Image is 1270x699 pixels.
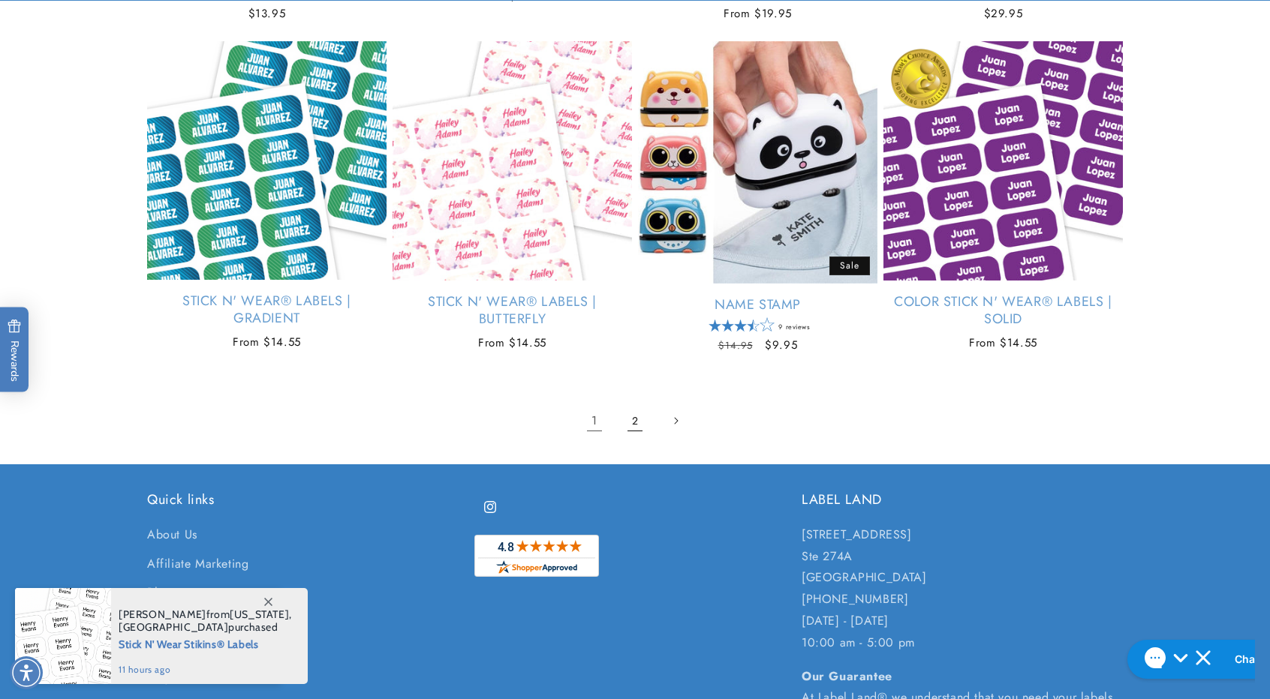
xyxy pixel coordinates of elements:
[1120,634,1255,684] iframe: Gorgias live chat messenger
[659,404,692,437] a: Next page
[578,404,611,437] a: Page 1
[119,620,228,634] span: [GEOGRAPHIC_DATA]
[147,292,387,328] a: Stick N' Wear® Labels | Gradient
[147,404,1123,437] nav: Pagination
[230,607,289,621] span: [US_STATE]
[147,524,197,550] a: About Us
[802,667,892,685] strong: Our Guarantee
[8,5,182,44] button: Gorgias live chat
[119,608,292,634] span: from , purchased
[618,404,652,437] a: Page 2
[8,319,22,382] span: Rewards
[12,579,190,624] iframe: Sign Up via Text for Offers
[802,524,1123,654] p: [STREET_ADDRESS] Ste 274A [GEOGRAPHIC_DATA] [PHONE_NUMBER] [DATE] - [DATE] 10:00 am - 5:00 pm
[147,491,468,508] h2: Quick links
[802,491,1123,508] h2: LABEL LAND
[119,634,292,652] span: Stick N' Wear Stikins® Labels
[10,656,43,689] div: Accessibility Menu
[638,296,877,313] a: Name Stamp
[883,293,1123,328] a: Color Stick N' Wear® Labels | Solid
[115,17,179,32] h2: Chat with us
[474,535,599,584] a: shopperapproved.com
[119,663,292,676] span: 11 hours ago
[393,293,632,328] a: Stick N' Wear® Labels | Butterfly
[147,550,248,579] a: Affiliate Marketing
